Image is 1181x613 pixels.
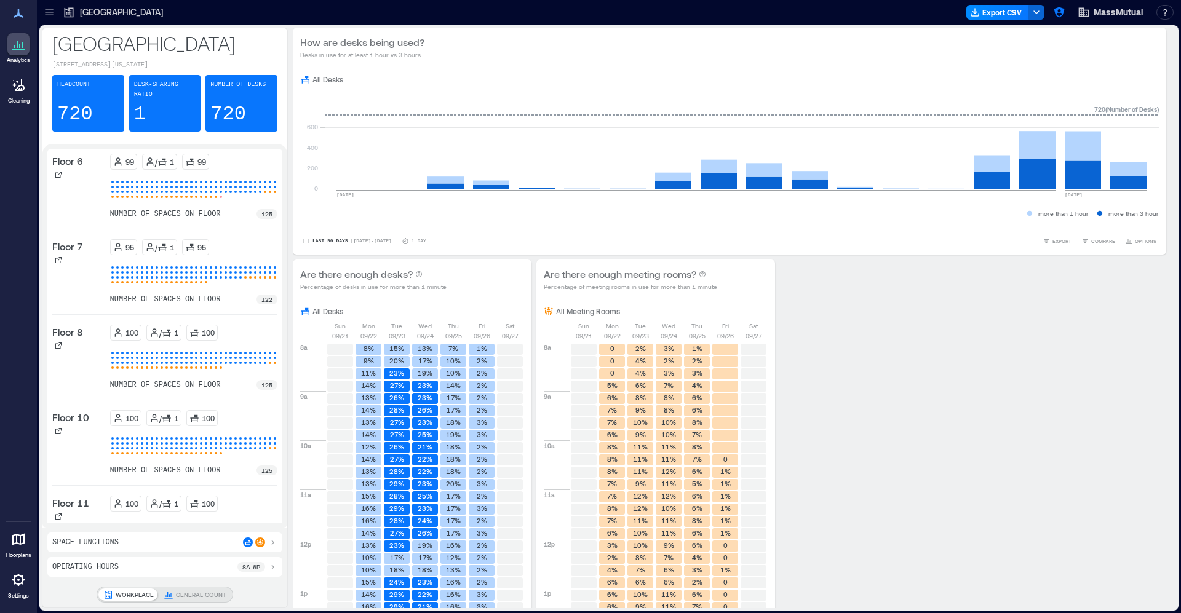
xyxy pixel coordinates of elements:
p: 8a - 6p [242,562,260,572]
text: 2% [607,553,618,561]
p: Headcount [57,80,90,90]
p: Thu [691,321,702,331]
text: 29% [389,480,404,488]
text: 6% [692,406,702,414]
text: 2% [477,516,487,524]
text: 23% [418,394,432,401]
span: MassMutual [1094,6,1143,18]
text: 17% [418,553,432,561]
text: 6% [607,430,618,438]
text: 16% [446,541,461,549]
text: 17% [447,504,461,512]
text: 5% [692,480,702,488]
p: Floorplans [6,552,31,559]
text: 14% [361,381,376,389]
tspan: 0 [314,184,318,192]
p: number of spaces on floor [110,380,221,390]
p: 1 [174,413,178,423]
p: Tue [635,321,646,331]
a: Settings [4,565,33,603]
p: Operating Hours [52,562,119,572]
p: 8a [300,342,308,352]
text: 1% [720,467,731,475]
p: Are there enough desks? [300,267,413,282]
text: 0 [723,455,728,463]
p: All Desks [312,74,343,84]
text: 3% [664,369,674,377]
p: 100 [202,328,215,338]
text: 8% [607,455,618,463]
p: 1 [170,157,174,167]
text: 3% [692,566,702,574]
text: 11% [661,516,676,524]
text: 9% [635,430,646,438]
text: 6% [635,381,646,389]
p: Cleaning [8,97,30,105]
text: 13% [361,480,376,488]
p: Percentage of meeting rooms in use for more than 1 minute [544,282,717,291]
text: 29% [389,504,404,512]
text: 27% [390,455,404,463]
text: 12% [633,504,648,512]
p: All Desks [312,306,343,316]
p: [GEOGRAPHIC_DATA] [52,31,277,55]
text: 19% [418,541,432,549]
text: 10% [446,369,461,377]
text: 14% [446,381,461,389]
text: 1% [720,492,731,500]
p: 11a [544,490,555,500]
text: 27% [390,381,404,389]
p: 1 [134,102,146,127]
text: 13% [361,394,376,401]
button: EXPORT [1040,235,1074,247]
p: 95 [197,242,206,252]
text: 2% [664,357,674,365]
text: 2% [477,394,487,401]
text: 7% [635,566,645,574]
p: [GEOGRAPHIC_DATA] [80,6,163,18]
text: 2% [477,443,487,451]
p: 09/26 [474,331,490,341]
text: 18% [418,566,432,574]
p: All Meeting Rooms [556,306,620,316]
text: 2% [477,357,487,365]
tspan: 200 [307,164,318,172]
text: 8% [664,406,674,414]
text: 1% [720,516,731,524]
p: Wed [662,321,675,331]
text: 3% [477,529,487,537]
text: 2% [477,369,487,377]
text: 1% [720,480,731,488]
p: 1 Day [412,237,426,245]
text: 20% [389,357,404,365]
text: 12% [633,492,648,500]
a: Floorplans [2,524,35,563]
p: Wed [418,321,432,331]
p: 1 [174,328,178,338]
text: 17% [447,406,461,414]
text: 2% [477,455,487,463]
text: 18% [389,566,404,574]
text: 13% [418,344,432,352]
p: more than 1 hour [1038,208,1089,218]
text: 8% [607,443,618,451]
text: 10% [661,430,676,438]
p: 9a [544,392,551,401]
p: Floor 8 [52,325,83,339]
p: 720 [210,102,246,127]
text: 2% [477,541,487,549]
text: 3% [607,541,618,549]
text: 28% [389,492,404,500]
p: 09/23 [389,331,405,341]
text: 11% [661,443,676,451]
p: / [159,413,162,423]
text: 10% [633,541,648,549]
p: Desks in use for at least 1 hour vs 3 hours [300,50,424,60]
text: 4% [692,553,702,561]
text: 16% [361,504,376,512]
p: 99 [125,157,134,167]
text: 17% [447,529,461,537]
text: 26% [418,529,432,537]
tspan: 600 [307,123,318,130]
text: 7% [607,406,617,414]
